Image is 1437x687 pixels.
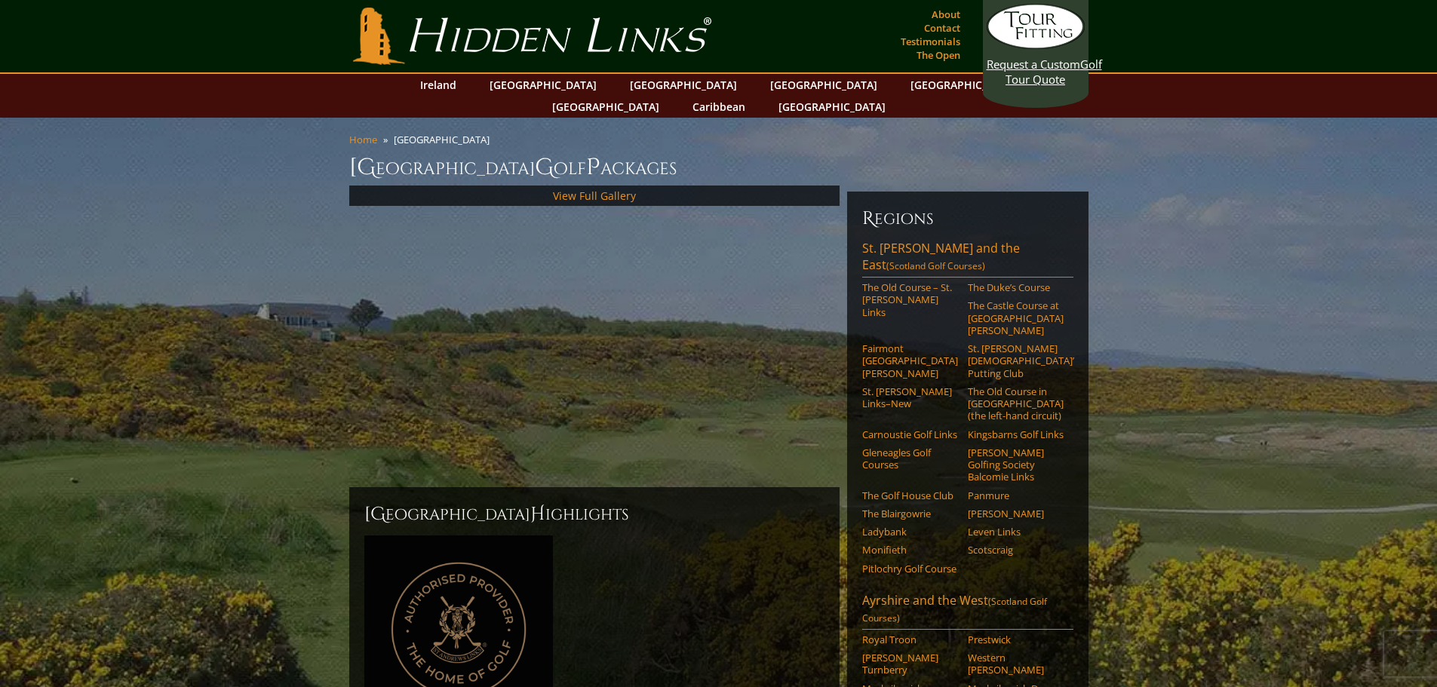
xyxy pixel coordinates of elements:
[530,502,545,526] span: H
[968,428,1064,440] a: Kingsbarns Golf Links
[968,385,1064,422] a: The Old Course in [GEOGRAPHIC_DATA] (the left-hand circuit)
[968,489,1064,501] a: Panmure
[968,633,1064,646] a: Prestwick
[968,299,1064,336] a: The Castle Course at [GEOGRAPHIC_DATA][PERSON_NAME]
[685,96,753,118] a: Caribbean
[535,152,554,182] span: G
[862,508,958,520] a: The Blairgowrie
[968,526,1064,538] a: Leven Links
[862,595,1047,624] span: (Scotland Golf Courses)
[862,592,1073,630] a: Ayrshire and the West(Scotland Golf Courses)
[987,57,1080,72] span: Request a Custom
[862,281,958,318] a: The Old Course – St. [PERSON_NAME] Links
[862,633,958,646] a: Royal Troon
[862,385,958,410] a: St. [PERSON_NAME] Links–New
[862,652,958,676] a: [PERSON_NAME] Turnberry
[545,96,667,118] a: [GEOGRAPHIC_DATA]
[968,652,1064,676] a: Western [PERSON_NAME]
[862,489,958,501] a: The Golf House Club
[763,74,885,96] a: [GEOGRAPHIC_DATA]
[553,189,636,203] a: View Full Gallery
[913,44,964,66] a: The Open
[968,544,1064,556] a: Scotscraig
[349,133,377,146] a: Home
[586,152,600,182] span: P
[862,342,958,379] a: Fairmont [GEOGRAPHIC_DATA][PERSON_NAME]
[968,446,1064,483] a: [PERSON_NAME] Golfing Society Balcomie Links
[987,4,1085,87] a: Request a CustomGolf Tour Quote
[968,508,1064,520] a: [PERSON_NAME]
[862,446,958,471] a: Gleneagles Golf Courses
[897,31,964,52] a: Testimonials
[886,259,985,272] span: (Scotland Golf Courses)
[862,428,958,440] a: Carnoustie Golf Links
[482,74,604,96] a: [GEOGRAPHIC_DATA]
[862,207,1073,231] h6: Regions
[771,96,893,118] a: [GEOGRAPHIC_DATA]
[862,544,958,556] a: Monifieth
[364,502,824,526] h2: [GEOGRAPHIC_DATA] ighlights
[920,17,964,38] a: Contact
[862,526,958,538] a: Ladybank
[622,74,745,96] a: [GEOGRAPHIC_DATA]
[862,240,1073,278] a: St. [PERSON_NAME] and the East(Scotland Golf Courses)
[349,152,1088,182] h1: [GEOGRAPHIC_DATA] olf ackages
[968,281,1064,293] a: The Duke’s Course
[903,74,1025,96] a: [GEOGRAPHIC_DATA]
[928,4,964,25] a: About
[394,133,496,146] li: [GEOGRAPHIC_DATA]
[413,74,464,96] a: Ireland
[862,563,958,575] a: Pitlochry Golf Course
[968,342,1064,379] a: St. [PERSON_NAME] [DEMOGRAPHIC_DATA]’ Putting Club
